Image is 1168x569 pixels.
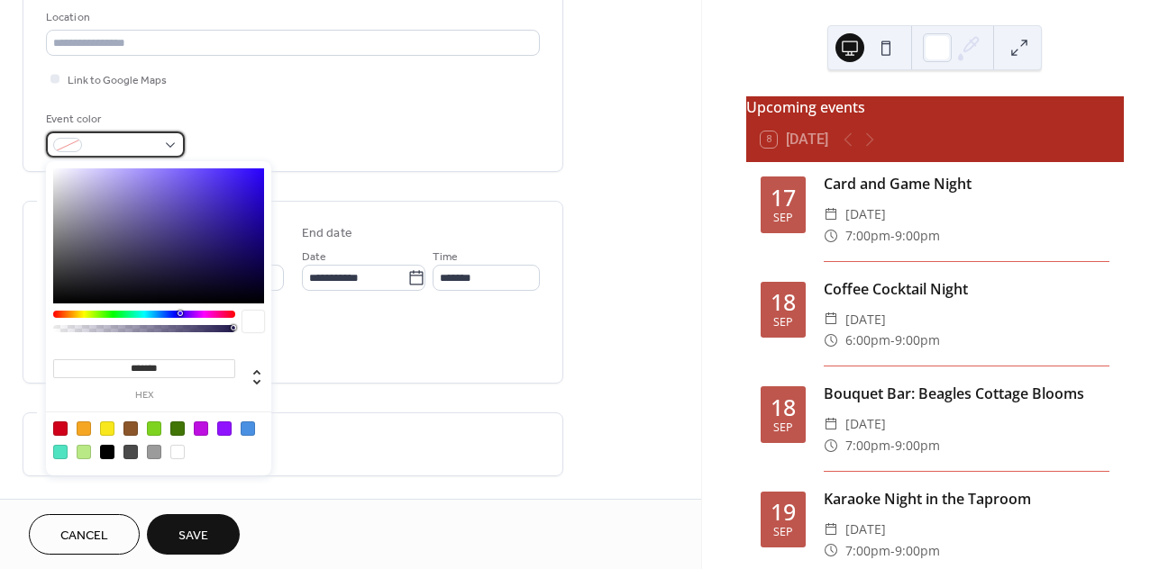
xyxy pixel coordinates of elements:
div: #417505 [170,421,185,436]
span: 6:00pm [845,330,890,351]
span: - [890,435,895,456]
div: ​ [824,309,838,330]
div: #F5A623 [77,421,91,436]
span: [DATE] [845,309,886,330]
div: Event color [46,110,181,129]
div: ​ [824,435,838,456]
div: #FFFFFF [170,445,185,459]
span: 7:00pm [845,435,890,456]
div: #F8E71C [100,421,114,436]
div: ​ [824,203,838,225]
span: Cancel [60,527,108,546]
div: #4A4A4A [123,445,138,459]
div: Bouquet Bar: Beagles Cottage Blooms [824,383,1109,404]
div: ​ [824,330,838,351]
div: Sep [773,317,793,329]
div: End date [302,224,352,243]
span: [DATE] [845,413,886,435]
span: [DATE] [845,203,886,225]
label: hex [53,391,235,401]
div: Location [46,8,536,27]
button: Cancel [29,514,140,555]
span: 7:00pm [845,540,890,562]
button: Save [147,514,240,555]
div: #B8E986 [77,445,91,459]
div: #BD10E0 [194,421,208,436]
div: Karaoke Night in the Taproom [824,488,1109,510]
div: #D0021B [53,421,68,436]
div: Sep [773,212,793,224]
span: 9:00pm [895,435,940,456]
div: #50E3C2 [53,445,68,459]
span: 9:00pm [895,330,940,351]
div: 17 [771,186,796,209]
span: - [890,225,895,247]
div: 19 [771,501,796,523]
span: Time [433,248,458,266]
div: 18 [771,396,796,419]
div: #9013FE [217,421,232,436]
div: ​ [824,519,838,540]
div: ​ [824,225,838,247]
div: #7ED321 [147,421,161,436]
div: Sep [773,422,793,434]
span: - [890,540,895,562]
div: #4A90E2 [241,421,255,436]
div: #8B572A [123,421,138,436]
div: #9B9B9B [147,445,161,459]
span: 9:00pm [895,225,940,247]
div: Sep [773,527,793,538]
span: Date [302,248,326,266]
div: 18 [771,291,796,313]
span: Link to Google Maps [68,71,167,90]
span: 9:00pm [895,540,940,562]
span: 7:00pm [845,225,890,247]
div: #000000 [100,445,114,459]
span: [DATE] [845,519,886,540]
div: ​ [824,413,838,435]
div: Coffee Cocktail Night [824,278,1109,300]
span: Save [178,527,208,546]
div: ​ [824,540,838,562]
span: Event image [46,498,116,517]
div: Upcoming events [746,96,1124,118]
div: Card and Game Night [824,173,1109,194]
span: - [890,330,895,351]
